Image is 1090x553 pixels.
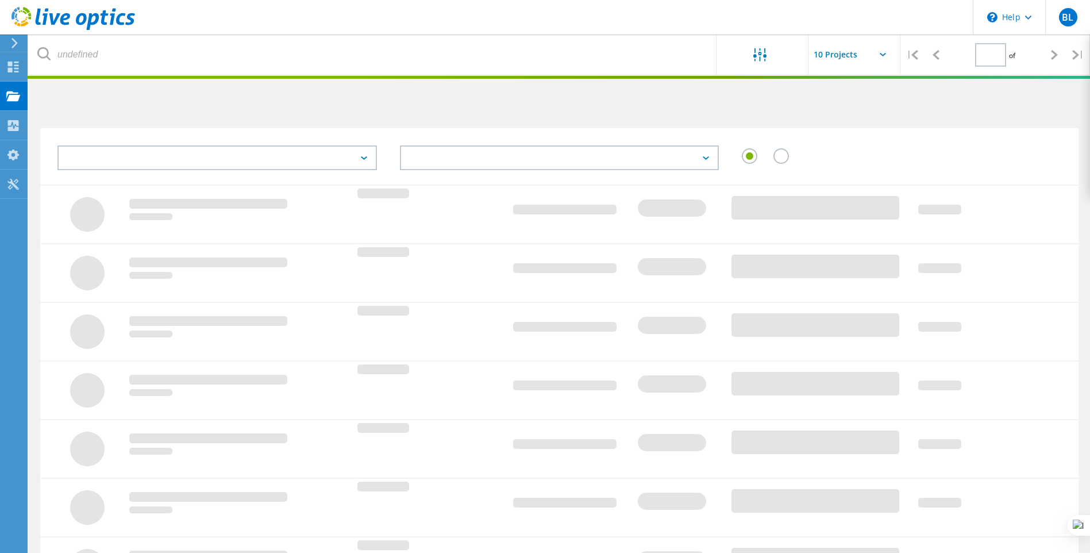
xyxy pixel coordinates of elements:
span: BL [1062,13,1073,22]
a: Live Optics Dashboard [11,24,135,32]
div: | [1066,34,1090,75]
svg: \n [987,12,997,22]
span: of [1009,51,1015,60]
input: undefined [29,34,717,75]
div: | [900,34,924,75]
